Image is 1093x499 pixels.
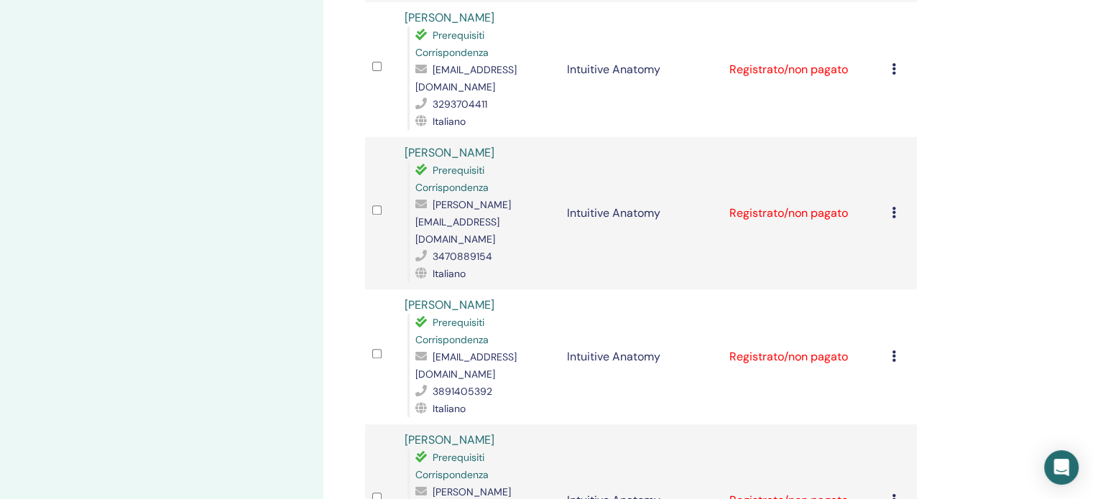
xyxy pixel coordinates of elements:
span: Prerequisiti Corrispondenza [415,29,489,59]
a: [PERSON_NAME] [405,297,494,312]
span: Prerequisiti Corrispondenza [415,164,489,194]
span: 3891405392 [433,385,492,398]
span: [EMAIL_ADDRESS][DOMAIN_NAME] [415,350,517,381]
div: Open Intercom Messenger [1044,450,1079,485]
span: Italiano [433,115,466,128]
span: 3293704411 [433,98,487,111]
td: Intuitive Anatomy [560,2,722,137]
span: 3470889154 [433,250,492,263]
td: Intuitive Anatomy [560,137,722,289]
span: Prerequisiti Corrispondenza [415,451,489,481]
span: [EMAIL_ADDRESS][DOMAIN_NAME] [415,63,517,93]
span: [PERSON_NAME][EMAIL_ADDRESS][DOMAIN_NAME] [415,198,511,246]
span: Prerequisiti Corrispondenza [415,316,489,346]
span: Italiano [433,402,466,415]
a: [PERSON_NAME] [405,145,494,160]
td: Intuitive Anatomy [560,289,722,424]
a: [PERSON_NAME] [405,10,494,25]
span: Italiano [433,267,466,280]
a: [PERSON_NAME] [405,432,494,447]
